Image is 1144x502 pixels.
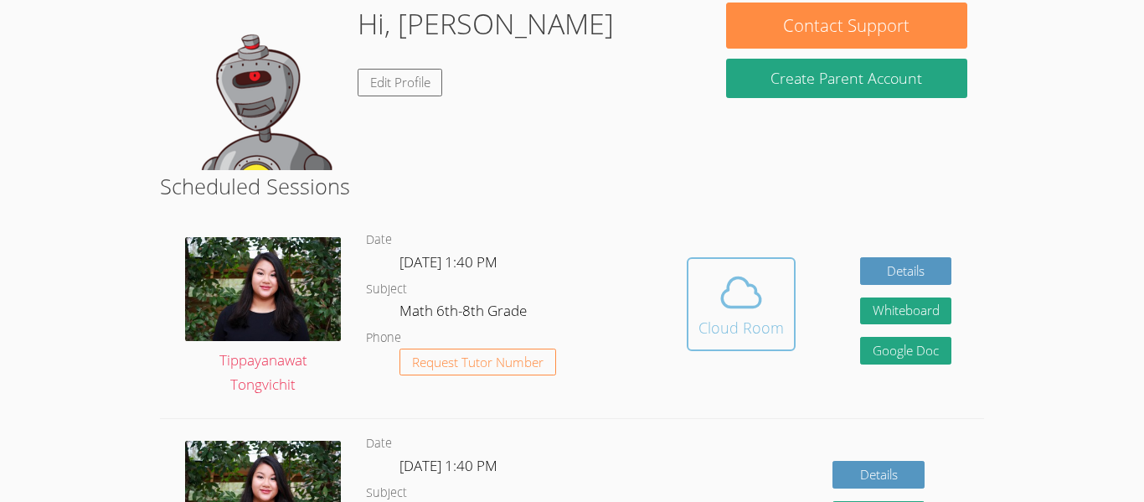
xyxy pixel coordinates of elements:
[185,237,341,397] a: Tippayanawat Tongvichit
[726,3,967,49] button: Contact Support
[358,69,443,96] a: Edit Profile
[399,456,497,475] span: [DATE] 1:40 PM
[399,252,497,272] span: [DATE] 1:40 PM
[399,349,556,376] button: Request Tutor Number
[860,257,952,285] a: Details
[366,230,392,251] dt: Date
[177,3,344,170] img: default.png
[860,337,952,365] a: Google Doc
[412,356,544,369] span: Request Tutor Number
[366,433,392,454] dt: Date
[185,237,341,341] img: IMG_0561.jpeg
[399,299,530,328] dd: Math 6th-8th Grade
[860,298,952,325] button: Whiteboard
[366,328,401,349] dt: Phone
[698,316,784,339] div: Cloud Room
[358,3,614,45] h1: Hi, [PERSON_NAME]
[366,279,407,300] dt: Subject
[832,461,925,489] a: Details
[160,170,984,202] h2: Scheduled Sessions
[687,257,796,351] button: Cloud Room
[726,59,967,98] button: Create Parent Account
